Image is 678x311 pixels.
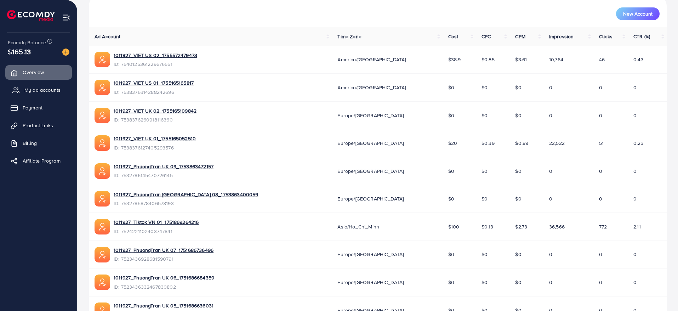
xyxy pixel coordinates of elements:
[337,223,379,230] span: Asia/Ho_Chi_Minh
[616,7,660,20] button: New Account
[515,84,521,91] span: $0
[114,135,196,142] a: 1011927_VIET UK 01_1755165052510
[337,195,404,202] span: Europe/[GEOGRAPHIC_DATA]
[448,84,454,91] span: $0
[515,251,521,258] span: $0
[599,223,607,230] span: 772
[515,140,528,147] span: $0.89
[337,84,406,91] span: America/[GEOGRAPHIC_DATA]
[515,279,521,286] span: $0
[95,247,110,262] img: ic-ads-acc.e4c84228.svg
[549,168,552,175] span: 0
[114,191,258,198] a: 1011927_PhuongTran [GEOGRAPHIC_DATA] 08_1753863400059
[599,84,602,91] span: 0
[23,122,53,129] span: Product Links
[633,140,644,147] span: 0.23
[95,191,110,207] img: ic-ads-acc.e4c84228.svg
[95,80,110,95] img: ic-ads-acc.e4c84228.svg
[337,140,404,147] span: Europe/[GEOGRAPHIC_DATA]
[448,56,461,63] span: $38.9
[448,112,454,119] span: $0
[114,219,199,226] a: 1011927_Tiktok VN 01_1751869264216
[114,79,194,86] a: 1011927_VIET US 01_1755165165817
[23,157,61,164] span: Affiliate Program
[633,195,637,202] span: 0
[448,251,454,258] span: $0
[114,163,213,170] a: 1011927_PhuongTran UK 09_1753863472157
[549,251,552,258] span: 0
[482,223,493,230] span: $0.13
[23,104,42,111] span: Payment
[8,46,31,57] span: $165.13
[633,223,641,230] span: 2.11
[448,223,460,230] span: $100
[448,195,454,202] span: $0
[599,168,602,175] span: 0
[114,247,213,254] a: 1011927_PhuongTran UK 07_1751686736496
[95,52,110,67] img: ic-ads-acc.e4c84228.svg
[633,251,637,258] span: 0
[62,49,69,56] img: image
[599,279,602,286] span: 0
[448,168,454,175] span: $0
[515,56,527,63] span: $3.61
[95,33,121,40] span: Ad Account
[482,112,488,119] span: $0
[448,279,454,286] span: $0
[114,283,214,290] span: ID: 7523436332467830802
[482,251,488,258] span: $0
[95,135,110,151] img: ic-ads-acc.e4c84228.svg
[482,279,488,286] span: $0
[515,112,521,119] span: $0
[114,107,196,114] a: 1011927_VIET UK 02_1755165109842
[515,223,527,230] span: $2.73
[623,11,653,16] span: New Account
[337,33,361,40] span: Time Zone
[448,140,457,147] span: $20
[549,56,563,63] span: 10,764
[549,195,552,202] span: 0
[599,251,602,258] span: 0
[337,56,406,63] span: America/[GEOGRAPHIC_DATA]
[599,140,604,147] span: 51
[95,219,110,234] img: ic-ads-acc.e4c84228.svg
[448,33,458,40] span: Cost
[114,89,194,96] span: ID: 7538376314288242696
[633,33,650,40] span: CTR (%)
[549,33,574,40] span: Impression
[482,195,488,202] span: $0
[599,195,602,202] span: 0
[114,172,213,179] span: ID: 7532786145470726145
[5,101,72,115] a: Payment
[337,112,404,119] span: Europe/[GEOGRAPHIC_DATA]
[549,140,565,147] span: 22,522
[633,84,637,91] span: 0
[648,279,673,306] iframe: Chat
[5,83,72,97] a: My ad accounts
[515,195,521,202] span: $0
[549,112,552,119] span: 0
[5,136,72,150] a: Billing
[95,275,110,290] img: ic-ads-acc.e4c84228.svg
[515,33,525,40] span: CPM
[482,140,495,147] span: $0.39
[549,223,565,230] span: 36,566
[633,168,637,175] span: 0
[114,144,196,151] span: ID: 7538376127405293576
[114,228,199,235] span: ID: 7524221102403747841
[482,33,491,40] span: CPC
[482,56,495,63] span: $0.85
[7,10,55,21] img: logo
[633,279,637,286] span: 0
[633,112,637,119] span: 0
[24,86,61,94] span: My ad accounts
[337,279,404,286] span: Europe/[GEOGRAPHIC_DATA]
[114,200,258,207] span: ID: 7532785878406578193
[23,69,44,76] span: Overview
[5,65,72,79] a: Overview
[549,84,552,91] span: 0
[8,39,46,46] span: Ecomdy Balance
[5,154,72,168] a: Affiliate Program
[337,251,404,258] span: Europe/[GEOGRAPHIC_DATA]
